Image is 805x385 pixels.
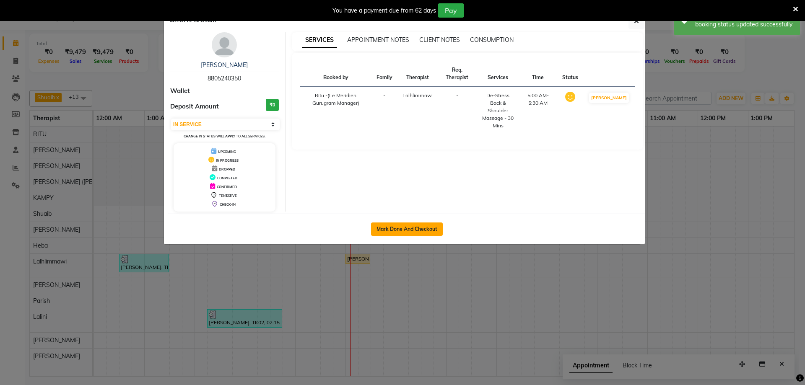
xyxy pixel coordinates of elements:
[212,32,237,57] img: avatar
[557,61,583,87] th: Status
[170,86,190,96] span: Wallet
[201,61,248,69] a: [PERSON_NAME]
[220,202,236,207] span: CHECK-IN
[438,87,477,135] td: -
[402,92,433,98] span: Lalhlimmawi
[300,87,371,135] td: Ritu -(Le Meridien Gurugram Manager)
[371,61,397,87] th: Family
[438,61,477,87] th: Req. Therapist
[332,6,436,15] div: You have a payment due from 62 days
[218,150,236,154] span: UPCOMING
[217,176,237,180] span: COMPLETED
[482,92,514,129] div: De-Stress Back & Shoulder Massage - 30 Mins
[266,99,279,111] h3: ₹0
[371,222,443,236] button: Mark Done And Checkout
[219,194,237,198] span: TENTATIVE
[219,167,235,171] span: DROPPED
[184,134,265,138] small: Change in status will apply to all services.
[519,87,557,135] td: 5:00 AM-5:30 AM
[347,36,409,44] span: APPOINTMENT NOTES
[419,36,460,44] span: CLIENT NOTES
[216,158,239,163] span: IN PROGRESS
[438,3,464,18] button: Pay
[397,61,438,87] th: Therapist
[695,20,794,29] div: booking status updated successfully
[217,185,237,189] span: CONFIRMED
[589,93,629,103] button: [PERSON_NAME]
[208,75,241,82] span: 8805240350
[302,33,337,48] span: SERVICES
[519,61,557,87] th: Time
[371,87,397,135] td: -
[170,102,219,111] span: Deposit Amount
[470,36,514,44] span: CONSUMPTION
[300,61,371,87] th: Booked by
[477,61,519,87] th: Services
